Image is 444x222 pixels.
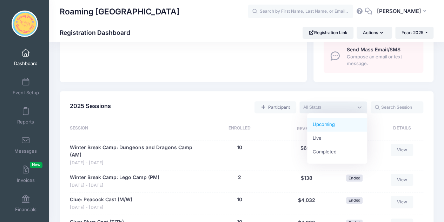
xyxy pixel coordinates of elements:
li: Upcoming [307,118,367,132]
span: [PERSON_NAME] [377,7,421,15]
span: [DATE] - [DATE] [70,182,159,189]
a: Clue: Peacock Cast (M/W) [70,196,132,203]
h1: Registration Dashboard [60,29,136,36]
span: New [30,162,42,168]
a: View [391,174,413,186]
div: Session [70,125,197,133]
a: View [391,196,413,208]
span: [DATE] - [DATE] [70,204,132,211]
span: [DATE] - [DATE] [70,160,194,166]
span: Compose an email or text message. [346,53,415,67]
button: [PERSON_NAME] [372,4,433,20]
span: Year: 2025 [402,30,423,35]
h1: Roaming [GEOGRAPHIC_DATA] [60,4,179,20]
li: Completed [307,145,367,159]
span: Invoices [17,177,35,183]
a: Financials [9,191,42,216]
li: Live [307,132,367,145]
button: 10 [237,196,242,203]
a: Dashboard [9,45,42,70]
button: 10 [237,144,242,151]
a: Add a new manual registration [254,101,296,113]
a: Messages [9,133,42,157]
span: Ended [346,197,363,204]
span: Ended [346,175,363,181]
a: Winter Break Camp: Lego Camp (PM) [70,174,159,181]
div: $138 [282,174,331,189]
a: Reports [9,103,42,128]
a: Event Setup [9,74,42,99]
a: View [391,144,413,156]
div: $690 [282,144,331,166]
span: Dashboard [14,61,38,66]
button: Actions [357,27,392,39]
input: Search Session [371,101,423,113]
a: InvoicesNew [9,162,42,186]
span: Messages [14,148,37,154]
a: Registration Link [303,27,353,39]
span: Send Mass Email/SMS [346,46,400,52]
span: Event Setup [13,90,39,96]
div: $4,032 [282,196,331,211]
img: Roaming Gnome Theatre [12,11,38,37]
button: 2 [238,174,241,181]
span: Reports [17,119,34,125]
div: Details [377,125,423,133]
div: Revenue [282,125,331,133]
span: 2025 Sessions [70,102,111,109]
a: Send Mass Email/SMS Compose an email or text message. [324,40,423,72]
input: Search by First Name, Last Name, or Email... [248,5,353,19]
div: Enrolled [197,125,282,133]
button: Year: 2025 [395,27,433,39]
a: Winter Break Camp: Dungeons and Dragons Camp (AM) [70,144,194,159]
textarea: Search [303,104,353,110]
span: Financials [15,207,37,213]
